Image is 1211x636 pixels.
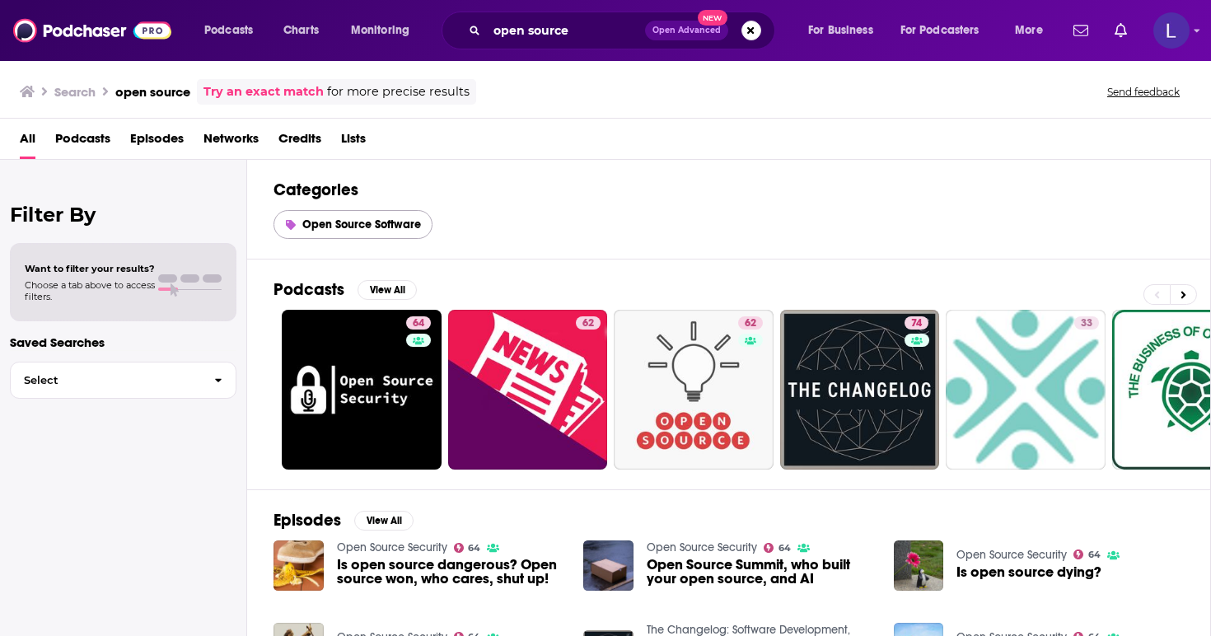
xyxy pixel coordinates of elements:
a: 62 [614,310,774,470]
button: View All [354,511,414,531]
a: 74 [905,316,928,330]
a: Podcasts [55,125,110,159]
span: More [1015,19,1043,42]
button: open menu [193,17,274,44]
span: Open Source Software [302,217,421,231]
span: New [698,10,727,26]
span: For Business [808,19,873,42]
button: View All [358,280,417,300]
a: 64 [406,316,431,330]
a: 62 [576,316,601,330]
a: Open Source Security [647,540,757,554]
h2: Podcasts [274,279,344,300]
a: 64 [282,310,442,470]
a: Show notifications dropdown [1108,16,1134,44]
button: Show profile menu [1153,12,1190,49]
button: open menu [339,17,431,44]
a: All [20,125,35,159]
span: 64 [1088,551,1101,559]
a: 64 [764,543,791,553]
p: Saved Searches [10,334,236,350]
span: Want to filter your results? [25,263,155,274]
a: Show notifications dropdown [1067,16,1095,44]
h2: Filter By [10,203,236,227]
a: 64 [454,543,481,553]
img: Podchaser - Follow, Share and Rate Podcasts [13,15,171,46]
span: 64 [778,545,791,552]
img: Is open source dangerous? Open source won, who cares, shut up! [274,540,324,591]
button: open menu [1003,17,1064,44]
button: Send feedback [1102,85,1185,99]
a: Networks [203,125,259,159]
span: For Podcasters [900,19,980,42]
span: 62 [745,316,756,332]
button: Open AdvancedNew [645,21,728,40]
img: Is open source dying? [894,540,944,591]
a: Open Source Security [337,540,447,554]
img: Open Source Summit, who built your open source, and AI [583,540,634,591]
span: 62 [582,316,594,332]
span: Logged in as lily.roark [1153,12,1190,49]
a: 64 [1073,549,1101,559]
span: 74 [911,316,922,332]
input: Search podcasts, credits, & more... [487,17,645,44]
a: Is open source dying? [956,565,1101,579]
a: 62 [738,316,763,330]
span: Select [11,375,201,386]
span: Choose a tab above to access filters. [25,279,155,302]
h3: open source [115,84,190,100]
span: Monitoring [351,19,409,42]
button: Select [10,362,236,399]
a: Lists [341,125,366,159]
a: Charts [273,17,329,44]
h2: Categories [274,180,1184,200]
h3: Search [54,84,96,100]
span: Charts [283,19,319,42]
a: Is open source dangerous? Open source won, who cares, shut up! [337,558,564,586]
a: 33 [946,310,1106,470]
a: Open Source Security [956,548,1067,562]
span: Podcasts [204,19,253,42]
span: Open Advanced [652,26,721,35]
span: 64 [468,545,480,552]
a: 33 [1074,316,1099,330]
a: 74 [780,310,940,470]
a: Credits [278,125,321,159]
a: Open Source Software [274,210,432,239]
span: 33 [1081,316,1092,332]
div: Search podcasts, credits, & more... [457,12,791,49]
a: Try an exact match [203,82,324,101]
span: 64 [413,316,424,332]
a: 62 [448,310,608,470]
a: PodcastsView All [274,279,417,300]
button: open menu [797,17,894,44]
span: for more precise results [327,82,470,101]
button: open menu [890,17,1003,44]
img: User Profile [1153,12,1190,49]
a: Open Source Summit, who built your open source, and AI [647,558,874,586]
h2: Episodes [274,510,341,531]
a: EpisodesView All [274,510,414,531]
a: Episodes [130,125,184,159]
